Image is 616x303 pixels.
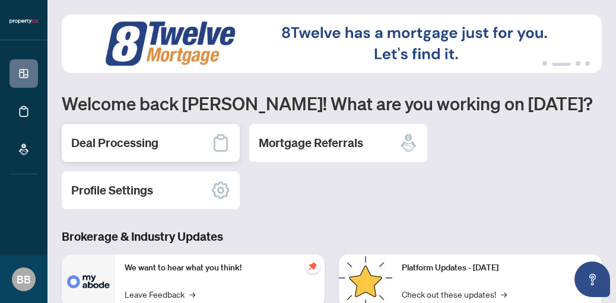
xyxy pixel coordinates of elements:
span: BB [17,271,31,288]
p: We want to hear what you think! [125,261,315,275]
p: Platform Updates - [DATE] [402,261,592,275]
button: 1 [542,61,547,66]
span: pushpin [306,259,320,273]
a: Leave Feedback→ [125,288,195,301]
a: Check out these updates!→ [402,288,507,301]
span: → [501,288,507,301]
h3: Brokerage & Industry Updates [62,228,602,245]
img: Slide 1 [62,14,602,73]
span: → [189,288,195,301]
h2: Mortgage Referrals [259,135,363,151]
button: Open asap [574,261,610,297]
button: 3 [576,61,580,66]
button: 4 [585,61,590,66]
img: logo [9,18,38,25]
h1: Welcome back [PERSON_NAME]! What are you working on [DATE]? [62,92,602,114]
button: 2 [552,61,571,66]
h2: Deal Processing [71,135,158,151]
h2: Profile Settings [71,182,153,199]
